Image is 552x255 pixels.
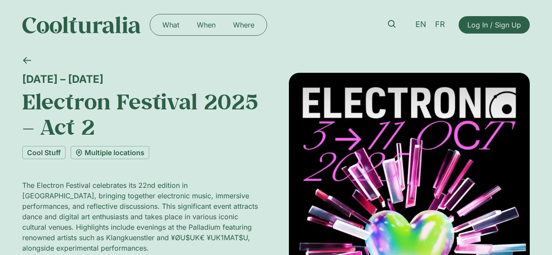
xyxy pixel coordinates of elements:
[224,18,263,32] a: Where
[415,20,426,29] span: EN
[22,73,263,85] div: [DATE] – [DATE]
[22,89,263,139] h1: Electron Festival 2025 – Act 2
[411,18,431,31] a: EN
[435,20,445,29] span: FR
[154,18,263,32] nav: Menu
[467,20,521,30] span: Log In / Sign Up
[154,18,188,32] a: What
[188,18,224,32] a: When
[22,180,263,253] p: The Electron Festival celebrates its 22nd edition in [GEOGRAPHIC_DATA], bringing together electro...
[431,18,449,31] a: FR
[459,16,530,34] a: Log In / Sign Up
[22,146,65,159] a: Cool Stuff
